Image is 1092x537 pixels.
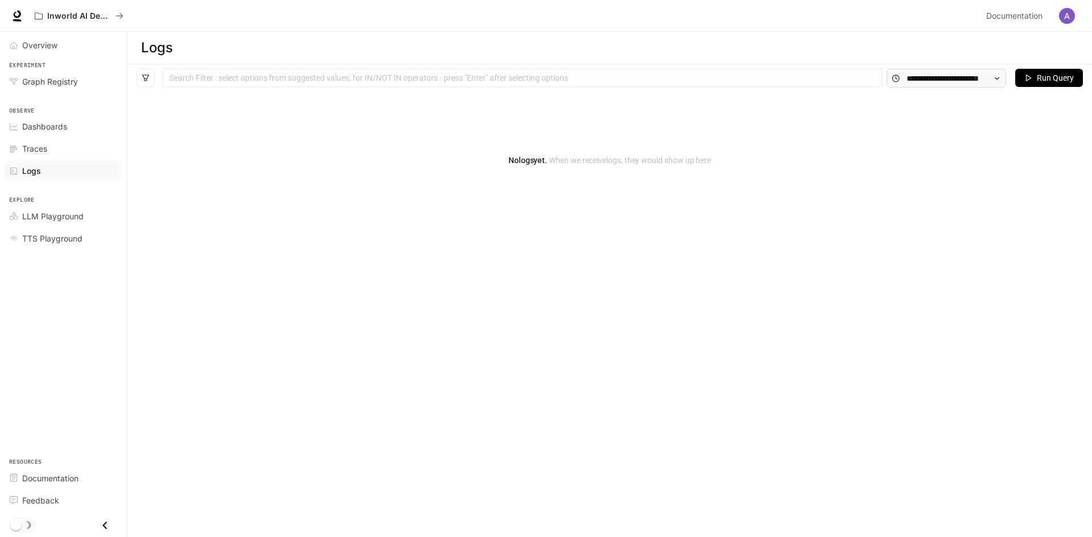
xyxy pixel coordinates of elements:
[5,116,122,136] a: Dashboards
[508,154,711,166] article: No logs yet.
[1059,8,1075,24] img: User avatar
[5,490,122,510] a: Feedback
[5,139,122,159] a: Traces
[30,5,129,27] button: All workspaces
[5,206,122,226] a: LLM Playground
[1015,69,1083,87] button: Run Query
[5,161,122,181] a: Logs
[22,120,67,132] span: Dashboards
[5,35,122,55] a: Overview
[22,472,78,484] span: Documentation
[5,72,122,91] a: Graph Registry
[142,74,150,82] span: filter
[22,39,57,51] span: Overview
[5,228,122,248] a: TTS Playground
[10,518,22,531] span: Dark mode toggle
[47,11,111,21] p: Inworld AI Demos
[22,232,82,244] span: TTS Playground
[1056,5,1078,27] button: User avatar
[22,210,84,222] span: LLM Playground
[92,514,118,537] button: Close drawer
[141,36,172,59] h1: Logs
[547,156,711,165] span: When we receive logs , they would show up here
[22,165,41,177] span: Logs
[22,494,59,506] span: Feedback
[986,9,1043,23] span: Documentation
[22,76,78,88] span: Graph Registry
[1037,72,1074,84] span: Run Query
[982,5,1051,27] a: Documentation
[136,69,155,87] button: filter
[5,468,122,488] a: Documentation
[22,143,47,155] span: Traces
